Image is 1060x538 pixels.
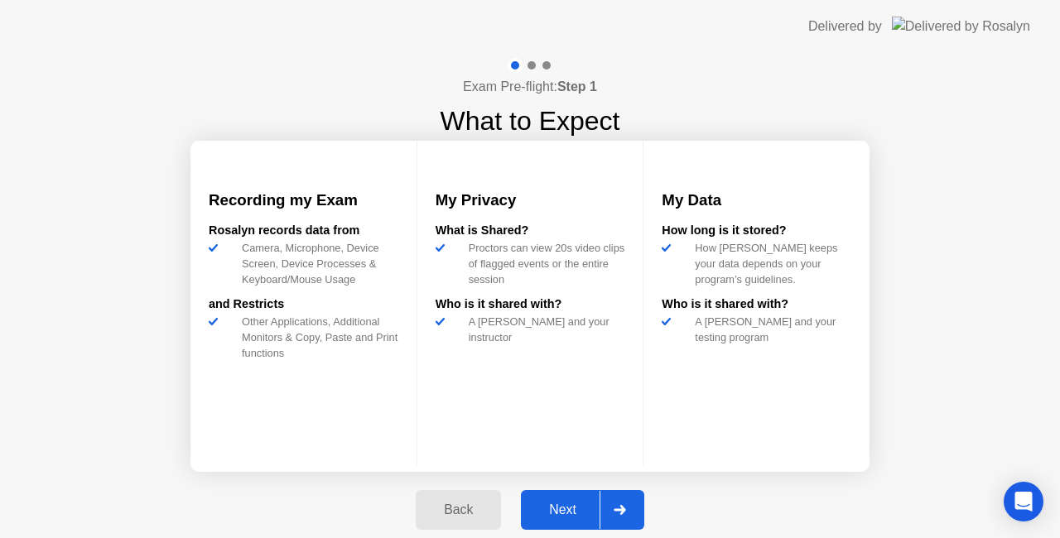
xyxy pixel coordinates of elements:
[1004,482,1043,521] div: Open Intercom Messenger
[462,314,625,345] div: A [PERSON_NAME] and your instructor
[662,222,851,240] div: How long is it stored?
[209,189,398,212] h3: Recording my Exam
[235,314,398,362] div: Other Applications, Additional Monitors & Copy, Paste and Print functions
[436,295,625,314] div: Who is it shared with?
[526,502,600,517] div: Next
[436,222,625,240] div: What is Shared?
[235,240,398,288] div: Camera, Microphone, Device Screen, Device Processes & Keyboard/Mouse Usage
[209,295,398,314] div: and Restricts
[521,490,644,530] button: Next
[462,240,625,288] div: Proctors can view 20s video clips of flagged events or the entire session
[441,101,620,141] h1: What to Expect
[892,17,1030,36] img: Delivered by Rosalyn
[662,189,851,212] h3: My Data
[421,502,496,517] div: Back
[463,77,597,97] h4: Exam Pre-flight:
[662,295,851,314] div: Who is it shared with?
[808,17,882,36] div: Delivered by
[436,189,625,212] h3: My Privacy
[416,490,501,530] button: Back
[209,222,398,240] div: Rosalyn records data from
[688,314,851,345] div: A [PERSON_NAME] and your testing program
[557,79,597,94] b: Step 1
[688,240,851,288] div: How [PERSON_NAME] keeps your data depends on your program’s guidelines.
